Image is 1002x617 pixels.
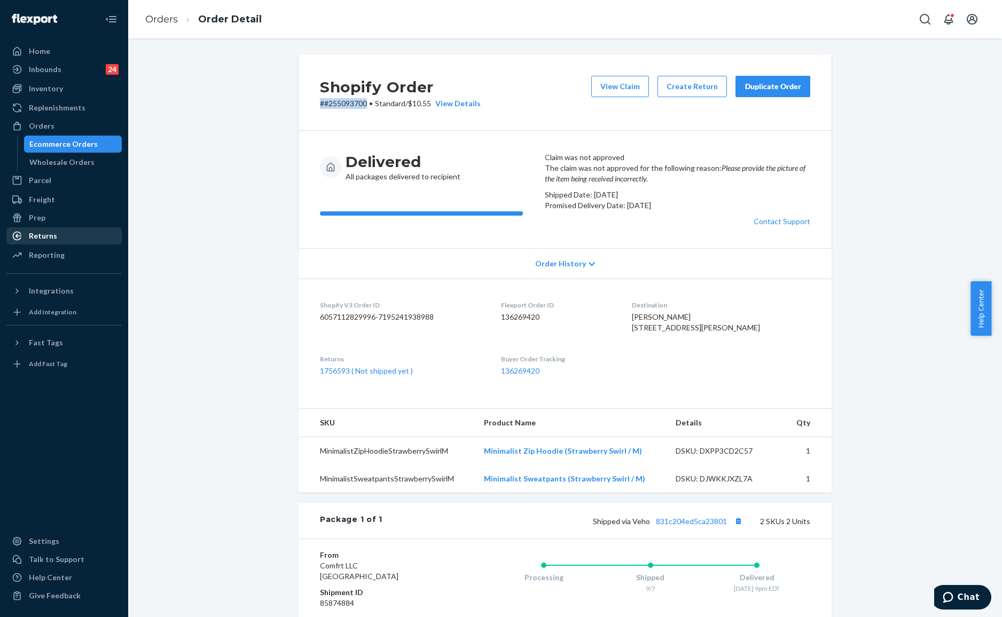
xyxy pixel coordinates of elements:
[320,366,413,375] a: 1756593 ( Not shipped yet )
[597,572,704,583] div: Shipped
[703,584,810,593] div: [DATE] 9pm EDT
[145,13,178,25] a: Orders
[320,300,484,310] dt: Shopify V3 Order ID
[6,61,122,78] a: Inbounds24
[346,152,460,171] h3: Delivered
[29,64,61,75] div: Inbounds
[29,121,54,131] div: Orders
[29,359,67,368] div: Add Fast Tag
[6,80,122,97] a: Inventory
[545,163,810,184] p: The claim was not approved for the following reason:
[6,533,122,550] a: Settings
[6,227,122,244] a: Returns
[484,474,645,483] a: Minimalist Sweatpants (Strawberry Swirl / M)
[29,194,55,205] div: Freight
[198,13,262,25] a: Order Detail
[754,217,810,226] a: Contact Support
[6,282,122,299] button: Integrations
[545,200,810,211] p: Promised Delivery Date: [DATE]
[29,554,84,565] div: Talk to Support
[6,191,122,208] a: Freight
[320,587,448,598] dt: Shipment ID
[785,409,832,437] th: Qty
[320,98,481,109] p: # #255093700 / $10.55
[29,231,57,241] div: Returns
[745,81,801,92] div: Duplicate Order
[545,152,810,163] header: Claim was not approved
[29,590,81,601] div: Give Feedback
[320,598,448,608] dd: 85874884
[320,354,484,363] dt: Returns
[6,43,122,60] a: Home
[320,550,448,560] dt: From
[320,514,382,528] div: Package 1 of 1
[484,446,642,455] a: Minimalist Zip Hoodie (Strawberry Swirl / M)
[320,561,398,581] span: Comfrt LLC [GEOGRAPHIC_DATA]
[29,536,59,547] div: Settings
[6,569,122,586] a: Help Center
[6,587,122,604] button: Give Feedback
[29,139,98,149] div: Ecommerce Orders
[657,76,727,97] button: Create Return
[970,281,991,336] button: Help Center
[29,46,50,57] div: Home
[106,64,119,75] div: 24
[593,517,745,526] span: Shipped via Veho
[299,409,475,437] th: SKU
[501,300,615,310] dt: Flexport Order ID
[6,355,122,373] a: Add Fast Tag
[29,307,76,317] div: Add Integration
[346,152,460,182] div: All packages delivered to recipient
[6,247,122,264] a: Reporting
[914,9,936,30] button: Open Search Box
[490,572,597,583] div: Processing
[632,312,760,332] span: [PERSON_NAME] [STREET_ADDRESS][PERSON_NAME]
[535,258,586,269] span: Order History
[12,14,57,25] img: Flexport logo
[676,473,776,484] div: DSKU: DJWKKJXZL7A
[6,551,122,568] button: Talk to Support
[475,409,668,437] th: Product Name
[656,517,727,526] a: 831c204ed5ca23801
[29,572,72,583] div: Help Center
[676,446,776,456] div: DSKU: DXPP3CD2C57
[137,4,270,35] ol: breadcrumbs
[703,572,810,583] div: Delivered
[501,366,539,375] a: 136269420
[731,514,745,528] button: Copy tracking number
[6,117,122,135] a: Orders
[369,99,373,108] span: •
[431,98,481,109] button: View Details
[299,437,475,465] td: MinimalistZipHoodieStrawberrySwirlM
[24,136,122,153] a: Ecommerce Orders
[597,584,704,593] div: 9/7
[6,172,122,189] a: Parcel
[100,9,122,30] button: Close Navigation
[382,514,810,528] div: 2 SKUs 2 Units
[29,175,51,186] div: Parcel
[6,304,122,321] a: Add Integration
[667,409,785,437] th: Details
[29,250,65,260] div: Reporting
[961,9,983,30] button: Open account menu
[6,209,122,226] a: Prep
[632,300,810,310] dt: Destination
[29,102,85,113] div: Replenishments
[545,189,810,200] p: Shipped Date: [DATE]
[320,312,484,322] dd: 6057112829996-7195241938988
[29,286,74,296] div: Integrations
[501,354,615,363] dt: Buyer Order Tracking
[320,76,481,98] h2: Shopify Order
[938,9,959,30] button: Open notifications
[934,585,991,612] iframe: Opens a widget where you can chat to one of our agents
[591,76,649,97] button: View Claim
[299,465,475,493] td: MinimalistSweatpantsStrawberrySwirlM
[24,154,122,171] a: Wholesale Orders
[29,212,45,223] div: Prep
[6,334,122,351] button: Fast Tags
[6,99,122,116] a: Replenishments
[501,312,615,322] dd: 136269420
[785,465,832,493] td: 1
